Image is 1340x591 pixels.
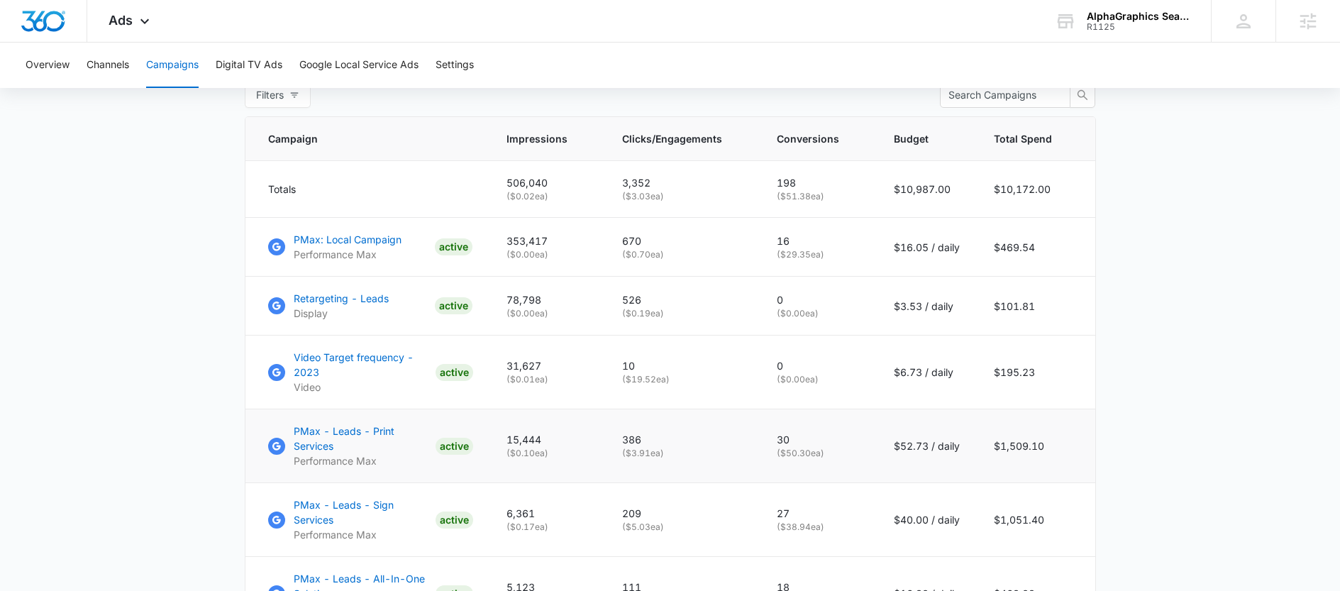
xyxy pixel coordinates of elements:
[506,233,588,248] p: 353,417
[622,358,743,373] p: 10
[777,432,860,447] p: 30
[977,336,1095,409] td: $195.23
[506,506,588,521] p: 6,361
[245,82,311,108] button: Filters
[622,233,743,248] p: 670
[436,43,474,88] button: Settings
[948,87,1051,103] input: Search Campaigns
[777,233,860,248] p: 16
[294,350,430,380] p: Video Target frequency - 2023
[977,161,1095,218] td: $10,172.00
[506,175,588,190] p: 506,040
[256,87,284,103] span: Filters
[894,365,960,380] p: $6.73 / daily
[268,232,472,262] a: Google AdsPMax: Local CampaignPerformance MaxACTIVE
[506,307,588,320] p: ( $0.00 ea)
[977,409,1095,483] td: $1,509.10
[26,43,70,88] button: Overview
[622,175,743,190] p: 3,352
[622,447,743,460] p: ( $3.91 ea)
[268,350,472,394] a: Google AdsVideo Target frequency - 2023VideoACTIVE
[506,292,588,307] p: 78,798
[268,238,285,255] img: Google Ads
[894,299,960,314] p: $3.53 / daily
[294,380,430,394] p: Video
[1070,89,1095,101] span: search
[777,248,860,261] p: ( $29.35 ea)
[777,521,860,534] p: ( $38.94 ea)
[294,232,402,247] p: PMax: Local Campaign
[777,292,860,307] p: 0
[777,506,860,521] p: 27
[294,291,389,306] p: Retargeting - Leads
[894,182,960,197] p: $10,987.00
[1087,11,1190,22] div: account name
[294,247,402,262] p: Performance Max
[777,358,860,373] p: 0
[777,373,860,386] p: ( $0.00 ea)
[109,13,133,28] span: Ads
[268,364,285,381] img: Google Ads
[622,506,743,521] p: 209
[506,432,588,447] p: 15,444
[506,521,588,534] p: ( $0.17 ea)
[1070,82,1095,108] button: search
[436,512,473,529] div: ACTIVE
[506,190,588,203] p: ( $0.02 ea)
[894,131,939,146] span: Budget
[294,527,430,542] p: Performance Max
[777,447,860,460] p: ( $50.30 ea)
[436,438,473,455] div: ACTIVE
[294,306,389,321] p: Display
[294,453,430,468] p: Performance Max
[435,297,472,314] div: ACTIVE
[622,131,722,146] span: Clicks/Engagements
[977,483,1095,557] td: $1,051.40
[894,512,960,527] p: $40.00 / daily
[622,521,743,534] p: ( $5.03 ea)
[294,424,430,453] p: PMax - Leads - Print Services
[622,432,743,447] p: 386
[777,175,860,190] p: 198
[977,277,1095,336] td: $101.81
[299,43,419,88] button: Google Local Service Ads
[622,373,743,386] p: ( $19.52 ea)
[506,373,588,386] p: ( $0.01 ea)
[216,43,282,88] button: Digital TV Ads
[977,218,1095,277] td: $469.54
[622,248,743,261] p: ( $0.70 ea)
[777,307,860,320] p: ( $0.00 ea)
[506,447,588,460] p: ( $0.10 ea)
[506,358,588,373] p: 31,627
[268,131,452,146] span: Campaign
[506,248,588,261] p: ( $0.00 ea)
[87,43,129,88] button: Channels
[622,190,743,203] p: ( $3.03 ea)
[994,131,1052,146] span: Total Spend
[268,438,285,455] img: Google Ads
[268,182,472,197] div: Totals
[268,424,472,468] a: Google AdsPMax - Leads - Print ServicesPerformance MaxACTIVE
[1087,22,1190,32] div: account id
[436,364,473,381] div: ACTIVE
[268,497,472,542] a: Google AdsPMax - Leads - Sign ServicesPerformance MaxACTIVE
[294,497,430,527] p: PMax - Leads - Sign Services
[622,292,743,307] p: 526
[622,307,743,320] p: ( $0.19 ea)
[894,438,960,453] p: $52.73 / daily
[777,131,839,146] span: Conversions
[435,238,472,255] div: ACTIVE
[146,43,199,88] button: Campaigns
[268,297,285,314] img: Google Ads
[268,512,285,529] img: Google Ads
[506,131,567,146] span: Impressions
[268,291,472,321] a: Google AdsRetargeting - LeadsDisplayACTIVE
[894,240,960,255] p: $16.05 / daily
[777,190,860,203] p: ( $51.38 ea)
